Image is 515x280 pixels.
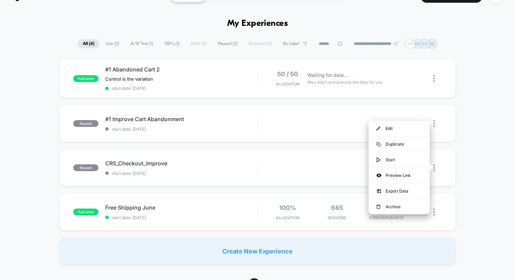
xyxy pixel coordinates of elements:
div: Duplicate [369,136,430,152]
span: 100% [279,204,296,211]
div: Edit [369,121,430,136]
div: Archive [369,199,430,214]
img: menu [376,127,380,131]
img: close [433,120,435,127]
span: published [73,75,98,82]
span: #1 Improve Cart Abandonment [105,116,257,122]
div: Create New Experience [59,237,456,265]
img: close [433,209,435,216]
img: close [433,75,435,82]
span: paused [73,164,98,171]
span: We collect and process the data for you [307,79,383,85]
span: start date: [DATE] [105,86,257,91]
p: KN [415,41,420,46]
span: start date: [DATE] [105,215,257,220]
p: NL [430,41,435,46]
span: Control is the variation [105,76,153,82]
span: CRS_Checkout_Improve [105,160,257,167]
span: #1 Abandoned Cart 2 [105,66,257,73]
span: Live ( 2 ) [100,39,124,48]
div: + 1 [405,39,415,49]
span: paused [73,120,98,127]
span: All ( 4 ) [78,39,99,48]
span: 50 / 50 [277,70,298,78]
span: start date: [DATE] [105,171,257,176]
img: menu [376,158,380,162]
span: Free Shipping June [105,204,257,211]
span: By Label [283,41,299,46]
span: A/B Test ( 1 ) [125,39,158,48]
span: 685 [331,204,343,211]
span: 100% ( 1 ) [159,39,185,48]
img: menu [376,142,380,146]
img: menu [376,204,380,209]
h1: My Experiences [227,19,288,29]
span: Allocation [276,82,299,86]
img: end [394,42,398,46]
div: Preview Link [369,168,430,183]
span: Sessions [314,215,360,220]
div: Start [369,152,430,167]
p: CS [422,41,428,46]
img: close [433,164,435,171]
span: published [73,209,98,215]
span: start date: [DATE] [105,127,257,132]
span: Paused ( 2 ) [213,39,243,48]
div: Export Data [369,183,430,199]
span: Allocation [276,215,299,220]
span: CONVERSION RATE [363,215,409,220]
span: Waiting for data... [307,71,348,79]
